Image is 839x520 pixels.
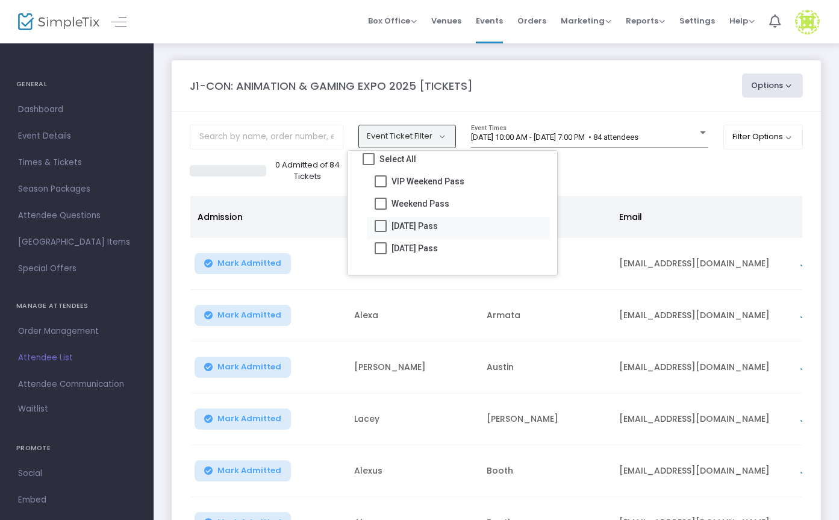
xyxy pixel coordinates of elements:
[679,5,715,36] span: Settings
[358,125,456,148] button: Event Ticket Filter
[479,342,612,393] td: Austin
[18,102,136,117] span: Dashboard
[18,181,136,197] span: Season Packages
[612,290,793,342] td: [EMAIL_ADDRESS][DOMAIN_NAME]
[476,5,503,36] span: Events
[16,72,137,96] h4: GENERAL
[347,290,479,342] td: Alexa
[195,357,291,378] button: Mark Admitted
[18,128,136,144] span: Event Details
[612,342,793,393] td: [EMAIL_ADDRESS][DOMAIN_NAME]
[479,445,612,497] td: Booth
[195,409,291,430] button: Mark Admitted
[471,133,638,142] span: [DATE] 10:00 AM - [DATE] 7:00 PM • 84 attendees
[18,261,136,277] span: Special Offers
[368,15,417,27] span: Box Office
[16,436,137,460] h4: PROMOTE
[347,393,479,445] td: Lacey
[217,414,281,424] span: Mark Admitted
[612,238,793,290] td: [EMAIL_ADDRESS][DOMAIN_NAME]
[18,234,136,250] span: [GEOGRAPHIC_DATA] Items
[271,159,343,183] p: 0 Admitted of 84 Tickets
[479,290,612,342] td: Armata
[198,211,243,223] span: Admission
[391,196,449,211] span: Weekend Pass
[190,78,473,94] m-panel-title: J1-CON: ANIMATION & GAMING EXPO 2025 [TICKETS]
[626,15,665,27] span: Reports
[612,445,793,497] td: [EMAIL_ADDRESS][DOMAIN_NAME]
[190,125,343,149] input: Search by name, order number, email, ip address
[195,253,291,274] button: Mark Admitted
[431,5,461,36] span: Venues
[612,393,793,445] td: [EMAIL_ADDRESS][DOMAIN_NAME]
[729,15,755,27] span: Help
[517,5,546,36] span: Orders
[347,342,479,393] td: [PERSON_NAME]
[195,460,291,481] button: Mark Admitted
[18,324,136,339] span: Order Management
[217,466,281,475] span: Mark Admitted
[217,310,281,320] span: Mark Admitted
[18,350,136,366] span: Attendee List
[379,152,416,166] span: Select All
[619,211,642,223] span: Email
[18,466,136,481] span: Social
[391,219,438,233] span: [DATE] Pass
[479,393,612,445] td: [PERSON_NAME]
[391,174,464,189] span: VIP Weekend Pass
[742,74,803,98] button: Options
[18,492,136,508] span: Embed
[18,377,136,392] span: Attendee Communication
[723,125,803,149] button: Filter Options
[195,305,291,326] button: Mark Admitted
[347,445,479,497] td: Alexus
[561,15,611,27] span: Marketing
[18,208,136,224] span: Attendee Questions
[16,294,137,318] h4: MANAGE ATTENDEES
[18,155,136,171] span: Times & Tickets
[18,403,48,415] span: Waitlist
[217,258,281,268] span: Mark Admitted
[217,362,281,372] span: Mark Admitted
[391,241,438,255] span: [DATE] Pass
